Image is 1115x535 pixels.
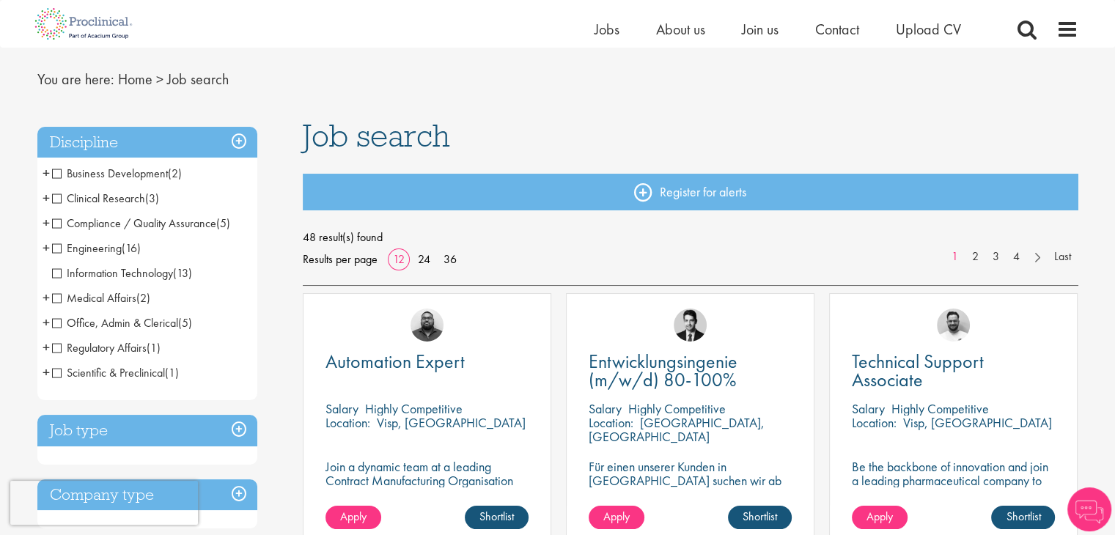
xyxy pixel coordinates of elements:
[965,248,986,265] a: 2
[656,20,705,39] a: About us
[43,237,50,259] span: +
[303,226,1078,248] span: 48 result(s) found
[167,70,229,89] span: Job search
[52,240,141,256] span: Engineering
[852,414,897,431] span: Location:
[52,191,145,206] span: Clinical Research
[52,340,161,355] span: Regulatory Affairs
[303,174,1078,210] a: Register for alerts
[52,290,136,306] span: Medical Affairs
[37,70,114,89] span: You are here:
[173,265,192,281] span: (13)
[325,349,465,374] span: Automation Expert
[303,116,450,155] span: Job search
[465,506,529,529] a: Shortlist
[589,414,765,445] p: [GEOGRAPHIC_DATA], [GEOGRAPHIC_DATA]
[325,414,370,431] span: Location:
[43,212,50,234] span: +
[991,506,1055,529] a: Shortlist
[815,20,859,39] a: Contact
[589,506,644,529] a: Apply
[43,361,50,383] span: +
[1047,248,1078,265] a: Last
[589,349,737,392] span: Entwicklungsingenie (m/w/d) 80-100%
[340,509,367,524] span: Apply
[891,400,989,417] p: Highly Competitive
[52,265,192,281] span: Information Technology
[43,187,50,209] span: +
[52,215,230,231] span: Compliance / Quality Assurance
[52,315,178,331] span: Office, Admin & Clerical
[52,365,165,380] span: Scientific & Preclinical
[52,265,173,281] span: Information Technology
[325,353,529,371] a: Automation Expert
[165,365,179,380] span: (1)
[168,166,182,181] span: (2)
[438,251,462,267] a: 36
[628,400,726,417] p: Highly Competitive
[1067,487,1111,531] img: Chatbot
[118,70,152,89] a: breadcrumb link
[1006,248,1027,265] a: 4
[852,349,984,392] span: Technical Support Associate
[852,506,908,529] a: Apply
[52,340,147,355] span: Regulatory Affairs
[589,400,622,417] span: Salary
[325,460,529,529] p: Join a dynamic team at a leading Contract Manufacturing Organisation (CMO) and contribute to grou...
[603,509,630,524] span: Apply
[325,400,358,417] span: Salary
[937,309,970,342] img: Emile De Beer
[178,315,192,331] span: (5)
[37,127,257,158] h3: Discipline
[413,251,435,267] a: 24
[52,166,182,181] span: Business Development
[944,248,965,265] a: 1
[43,311,50,333] span: +
[985,248,1007,265] a: 3
[156,70,163,89] span: >
[903,414,1052,431] p: Visp, [GEOGRAPHIC_DATA]
[852,400,885,417] span: Salary
[852,353,1055,389] a: Technical Support Associate
[589,414,633,431] span: Location:
[145,191,159,206] span: (3)
[52,365,179,380] span: Scientific & Preclinical
[52,191,159,206] span: Clinical Research
[52,240,122,256] span: Engineering
[37,479,257,511] h3: Company type
[742,20,779,39] a: Join us
[388,251,410,267] a: 12
[43,162,50,184] span: +
[43,287,50,309] span: +
[589,353,792,389] a: Entwicklungsingenie (m/w/d) 80-100%
[136,290,150,306] span: (2)
[595,20,619,39] a: Jobs
[411,309,444,342] img: Ashley Bennett
[377,414,526,431] p: Visp, [GEOGRAPHIC_DATA]
[10,481,198,525] iframe: reCAPTCHA
[52,315,192,331] span: Office, Admin & Clerical
[147,340,161,355] span: (1)
[52,290,150,306] span: Medical Affairs
[674,309,707,342] img: Thomas Wenig
[325,506,381,529] a: Apply
[52,215,216,231] span: Compliance / Quality Assurance
[365,400,463,417] p: Highly Competitive
[52,166,168,181] span: Business Development
[216,215,230,231] span: (5)
[866,509,893,524] span: Apply
[852,460,1055,515] p: Be the backbone of innovation and join a leading pharmaceutical company to help keep life-changin...
[37,415,257,446] h3: Job type
[43,336,50,358] span: +
[896,20,961,39] a: Upload CV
